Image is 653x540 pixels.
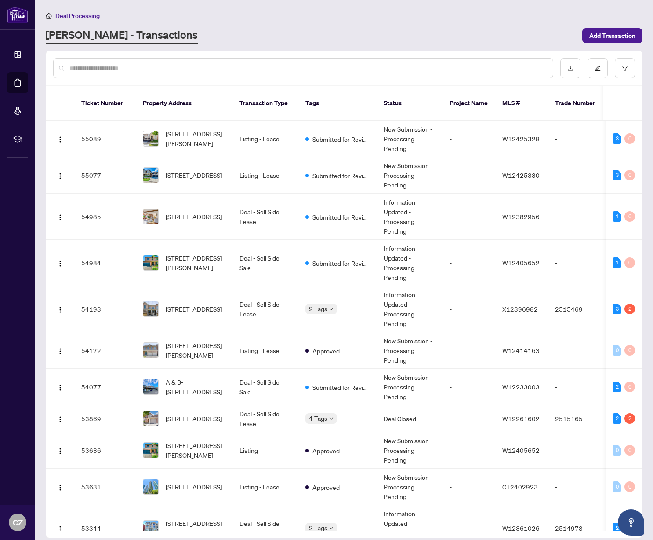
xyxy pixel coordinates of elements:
[502,171,540,179] span: W12425330
[613,304,621,314] div: 3
[624,170,635,180] div: 0
[143,168,158,183] img: thumbnail-img
[143,255,158,270] img: thumbnail-img
[166,414,222,423] span: [STREET_ADDRESS]
[624,345,635,356] div: 0
[166,129,225,148] span: [STREET_ADDRESS][PERSON_NAME]
[74,405,136,432] td: 53869
[312,134,370,144] span: Submitted for Review
[443,86,495,121] th: Project Name
[53,480,67,494] button: Logo
[377,405,443,432] td: Deal Closed
[143,301,158,316] img: thumbnail-img
[312,382,370,392] span: Submitted for Review
[443,469,495,505] td: -
[143,521,158,536] img: thumbnail-img
[377,286,443,332] td: Information Updated - Processing Pending
[166,441,225,460] span: [STREET_ADDRESS][PERSON_NAME]
[232,432,298,469] td: Listing
[589,29,635,43] span: Add Transaction
[502,259,540,267] span: W12405652
[74,332,136,369] td: 54172
[622,65,628,71] span: filter
[74,121,136,157] td: 55089
[502,524,540,532] span: W12361026
[615,58,635,78] button: filter
[312,482,340,492] span: Approved
[624,481,635,492] div: 0
[57,348,64,355] img: Logo
[166,212,222,221] span: [STREET_ADDRESS]
[166,170,222,180] span: [STREET_ADDRESS]
[57,484,64,491] img: Logo
[74,240,136,286] td: 54984
[74,432,136,469] td: 53636
[624,445,635,456] div: 0
[377,194,443,240] td: Information Updated - Processing Pending
[548,369,609,405] td: -
[232,121,298,157] td: Listing - Lease
[548,286,609,332] td: 2515469
[46,28,198,44] a: [PERSON_NAME] - Transactions
[377,332,443,369] td: New Submission - Processing Pending
[57,136,64,143] img: Logo
[309,304,327,314] span: 2 Tags
[232,369,298,405] td: Deal - Sell Side Sale
[143,379,158,394] img: thumbnail-img
[377,432,443,469] td: New Submission - Processing Pending
[548,332,609,369] td: -
[57,173,64,180] img: Logo
[548,157,609,194] td: -
[232,286,298,332] td: Deal - Sell Side Lease
[53,302,67,316] button: Logo
[166,518,225,538] span: [STREET_ADDRESS][PERSON_NAME]
[377,240,443,286] td: Information Updated - Processing Pending
[624,211,635,222] div: 0
[443,332,495,369] td: -
[143,443,158,458] img: thumbnail-img
[548,405,609,432] td: 2515165
[624,133,635,144] div: 0
[53,411,67,426] button: Logo
[13,516,23,529] span: CZ
[329,526,334,530] span: down
[548,121,609,157] td: -
[143,209,158,224] img: thumbnail-img
[443,369,495,405] td: -
[232,469,298,505] td: Listing - Lease
[502,446,540,454] span: W12405652
[548,86,609,121] th: Trade Number
[618,509,644,536] button: Open asap
[613,345,621,356] div: 0
[74,157,136,194] td: 55077
[312,446,340,456] span: Approved
[143,343,158,358] img: thumbnail-img
[613,133,621,144] div: 3
[548,469,609,505] td: -
[624,304,635,314] div: 2
[57,214,64,221] img: Logo
[7,7,28,23] img: logo
[548,194,609,240] td: -
[166,377,225,397] span: A & B-[STREET_ADDRESS]
[377,157,443,194] td: New Submission - Processing Pending
[624,257,635,268] div: 0
[309,413,327,423] span: 4 Tags
[232,86,298,121] th: Transaction Type
[329,416,334,421] span: down
[624,382,635,392] div: 0
[232,332,298,369] td: Listing - Lease
[57,416,64,423] img: Logo
[57,448,64,455] img: Logo
[312,171,370,180] span: Submitted for Review
[312,258,370,268] span: Submitted for Review
[232,194,298,240] td: Deal - Sell Side Lease
[57,525,64,533] img: Logo
[53,256,67,270] button: Logo
[613,481,621,492] div: 0
[613,382,621,392] div: 2
[136,86,232,121] th: Property Address
[143,479,158,494] img: thumbnail-img
[443,240,495,286] td: -
[588,58,608,78] button: edit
